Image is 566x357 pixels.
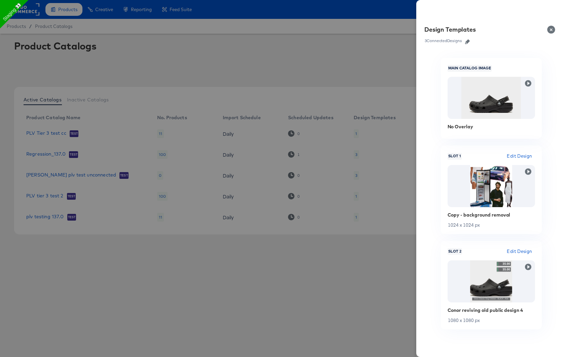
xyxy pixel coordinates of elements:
[448,212,535,218] div: Copy - background removal
[424,26,476,34] div: Design Templates
[507,152,532,160] span: Edit Design
[507,248,532,255] span: Edit Design
[448,66,492,71] span: Main Catalog Image
[448,318,535,323] div: 1080 x 1080 px
[504,248,535,255] button: Edit Design
[448,124,535,129] div: No Overlay
[448,307,535,313] div: Conor reviving old public design 4
[448,154,462,159] span: Slot 1
[543,20,562,39] button: Close
[448,223,535,227] div: 1024 x 1024 px
[504,152,535,160] button: Edit Design
[448,249,462,254] span: Slot 2
[424,38,462,43] div: 3 Connected Designs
